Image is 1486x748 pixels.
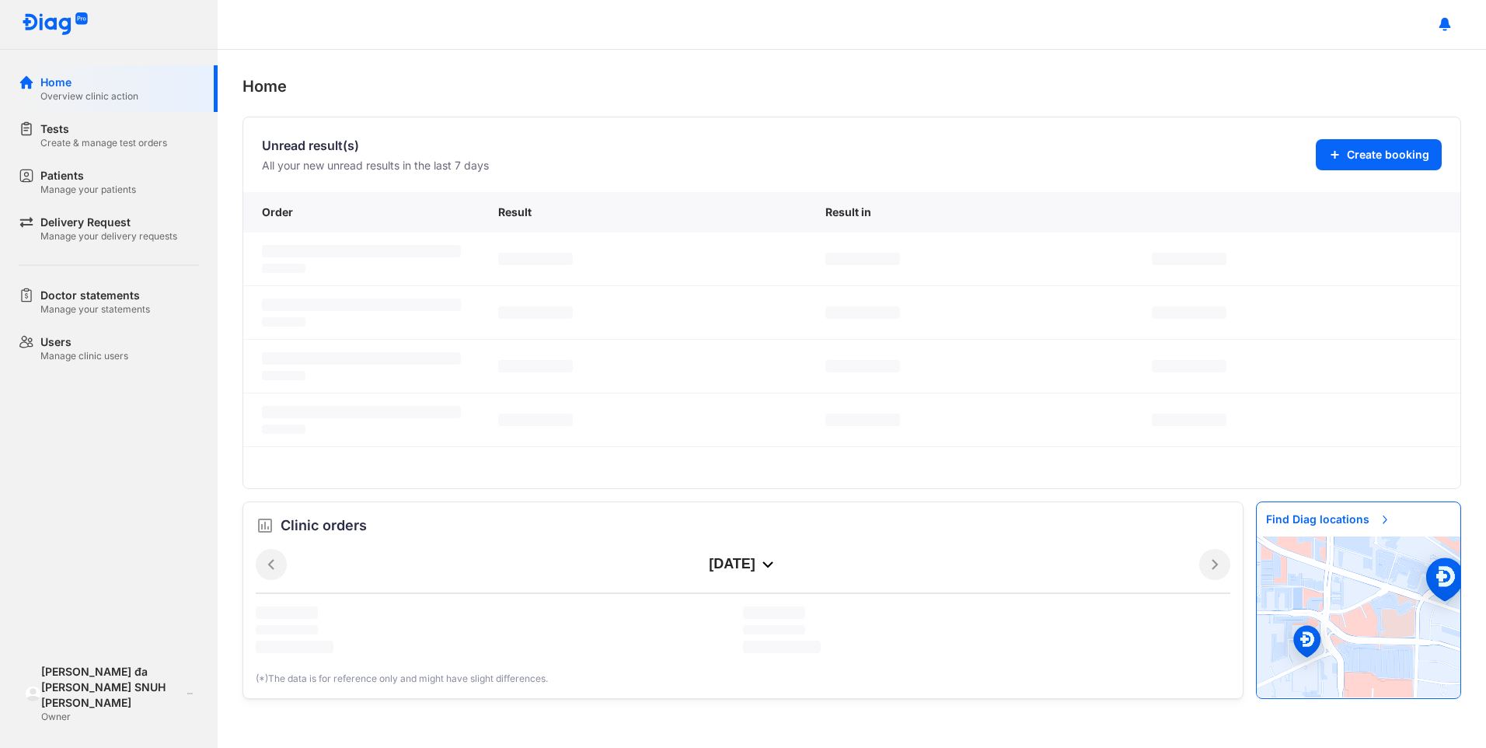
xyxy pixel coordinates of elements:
div: (*)The data is for reference only and might have slight differences. [256,672,1230,686]
div: Home [242,75,1461,98]
div: Result in [807,192,1134,232]
span: ‌ [1152,306,1226,319]
span: Clinic orders [281,515,367,537]
div: Order [243,192,480,232]
span: Find Diag locations [1257,502,1401,537]
div: All your new unread results in the last 7 days [262,158,489,173]
span: ‌ [262,352,461,365]
div: Manage your delivery requests [40,230,177,243]
img: logo [22,12,89,37]
span: ‌ [825,306,900,319]
div: Unread result(s) [262,136,489,155]
div: Result [480,192,807,232]
div: Manage your statements [40,303,150,316]
span: ‌ [256,606,318,619]
img: logo [25,686,41,702]
span: ‌ [1152,360,1226,372]
div: Doctor statements [40,288,150,303]
span: ‌ [498,253,573,265]
img: order.5a6da16c.svg [256,516,274,535]
span: ‌ [498,414,573,426]
button: Create booking [1316,139,1442,170]
span: ‌ [498,306,573,319]
div: Tests [40,121,167,137]
span: ‌ [498,360,573,372]
span: ‌ [262,317,305,327]
span: ‌ [262,406,461,418]
span: ‌ [262,264,305,273]
span: ‌ [256,625,318,634]
div: Home [40,75,138,90]
div: Create & manage test orders [40,137,167,149]
div: [DATE] [287,555,1199,574]
span: ‌ [825,414,900,426]
span: ‌ [825,253,900,265]
div: Overview clinic action [40,90,138,103]
span: ‌ [262,245,461,257]
div: Patients [40,168,136,184]
span: ‌ [825,360,900,372]
span: ‌ [743,641,821,653]
div: Delivery Request [40,215,177,230]
span: ‌ [1152,253,1226,265]
span: ‌ [262,299,461,311]
div: Manage your patients [40,184,136,196]
div: Manage clinic users [40,350,128,362]
div: Users [40,334,128,350]
span: Create booking [1347,147,1429,163]
span: ‌ [743,625,805,634]
span: ‌ [262,425,305,434]
div: Owner [41,711,182,723]
span: ‌ [262,371,305,380]
span: ‌ [1152,414,1226,426]
div: [PERSON_NAME] đa [PERSON_NAME] SNUH [PERSON_NAME] [41,664,182,711]
span: ‌ [743,606,805,619]
span: ‌ [256,641,333,653]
